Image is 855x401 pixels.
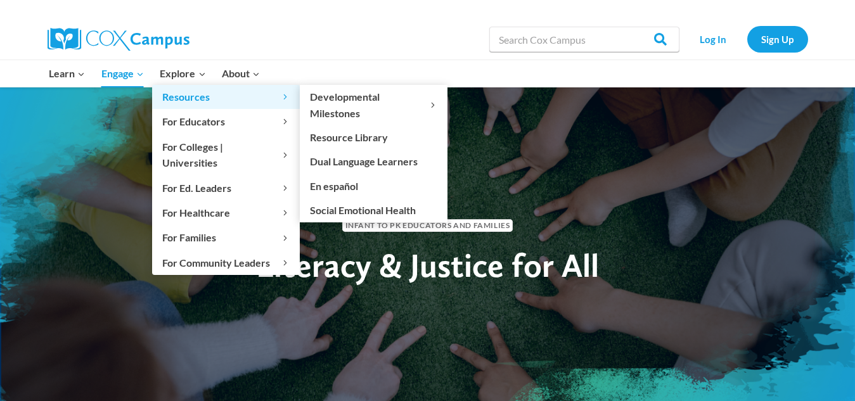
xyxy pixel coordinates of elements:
[256,245,599,285] span: Literacy & Justice for All
[152,175,300,200] button: Child menu of For Ed. Leaders
[686,26,741,52] a: Log In
[300,125,447,150] a: Resource Library
[747,26,808,52] a: Sign Up
[152,60,214,87] button: Child menu of Explore
[48,28,190,51] img: Cox Campus
[214,60,268,87] button: Child menu of About
[300,85,447,125] button: Child menu of Developmental Milestones
[152,250,300,274] button: Child menu of For Community Leaders
[152,134,300,175] button: Child menu of For Colleges | Universities
[300,198,447,222] a: Social Emotional Health
[152,226,300,250] button: Child menu of For Families
[300,174,447,198] a: En español
[41,60,268,87] nav: Primary Navigation
[686,26,808,52] nav: Secondary Navigation
[300,150,447,174] a: Dual Language Learners
[342,219,513,231] span: Infant to PK Educators and Families
[152,110,300,134] button: Child menu of For Educators
[41,60,94,87] button: Child menu of Learn
[93,60,152,87] button: Child menu of Engage
[489,27,679,52] input: Search Cox Campus
[152,85,300,109] button: Child menu of Resources
[152,201,300,225] button: Child menu of For Healthcare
